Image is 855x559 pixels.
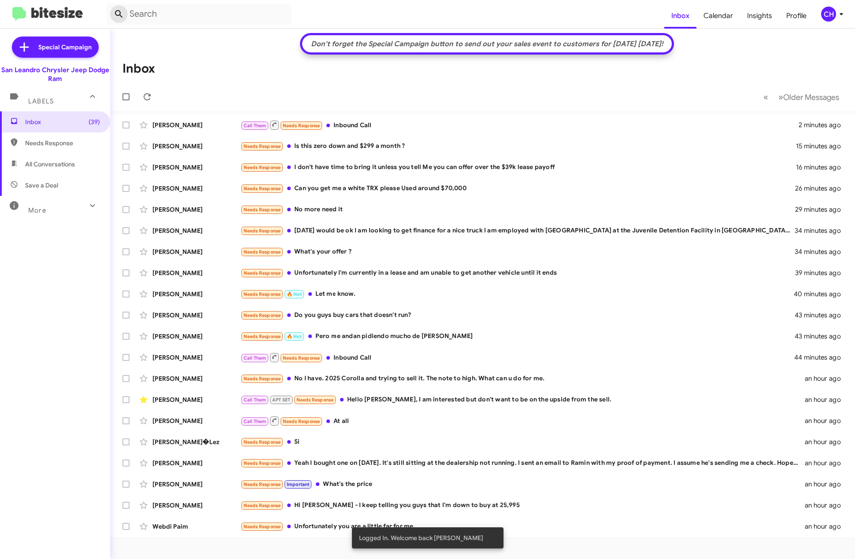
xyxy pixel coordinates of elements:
div: an hour ago [805,395,848,404]
div: [PERSON_NAME] [152,374,241,383]
div: an hour ago [805,480,848,489]
span: Profile [779,3,814,29]
span: Call Them [244,419,266,424]
div: [PERSON_NAME] [152,501,241,510]
div: [PERSON_NAME] [152,226,241,235]
div: an hour ago [805,438,848,446]
div: [PERSON_NAME] [152,184,241,193]
span: Needs Response [244,228,281,234]
div: [PERSON_NAME] [152,268,241,277]
div: What's your offer ? [241,247,795,257]
div: 34 minutes ago [795,247,848,256]
span: Inbox [664,3,696,29]
div: [PERSON_NAME] [152,480,241,489]
div: What's the price [241,479,805,489]
span: Needs Response [244,207,281,213]
div: CH [821,7,836,22]
div: 15 minutes ago [796,142,848,151]
div: 2 minutes ago [799,121,848,129]
div: [PERSON_NAME] [152,353,241,362]
span: Needs Response [244,291,281,297]
span: Needs Response [244,439,281,445]
span: Call Them [244,355,266,361]
button: Previous [758,88,774,106]
span: Needs Response [244,313,281,318]
div: [PERSON_NAME] [152,311,241,320]
span: Needs Response [244,482,281,487]
span: Needs Response [244,270,281,276]
span: Needs Response [244,376,281,382]
span: Special Campaign [38,43,92,51]
div: an hour ago [805,416,848,425]
span: More [28,206,46,214]
a: Insights [740,3,779,29]
h1: Inbox [122,62,155,76]
span: (39) [89,118,100,126]
div: an hour ago [805,374,848,383]
div: 34 minutes ago [795,226,848,235]
div: [PERSON_NAME] [152,332,241,341]
div: At all [241,416,805,427]
div: [PERSON_NAME] [152,459,241,467]
button: CH [814,7,845,22]
div: [PERSON_NAME] [152,142,241,151]
span: Needs Response [244,334,281,339]
div: [PERSON_NAME] [152,416,241,425]
div: Yeah I bought one on [DATE]. It's still sitting at the dealership not running. I sent an email to... [241,458,805,468]
div: an hour ago [805,459,848,467]
div: 26 minutes ago [795,184,848,193]
div: [PERSON_NAME] [152,163,241,172]
div: Si [241,437,805,447]
span: 🔥 Hot [287,291,302,297]
div: 40 minutes ago [795,290,848,298]
div: 39 minutes ago [795,268,848,277]
div: I don't have time to bring it unless you tell Me you can offer over the $39k lease payoff [241,162,796,173]
div: Pero me andan pidiendo mucho de [PERSON_NAME] [241,331,795,342]
span: Needs Response [244,503,281,508]
span: Needs Response [244,143,281,149]
div: [PERSON_NAME]�Lez [152,438,241,446]
span: « [763,92,768,103]
span: Call Them [244,397,266,403]
span: Needs Response [283,123,320,129]
span: Needs Response [244,460,281,466]
div: Unfortunately I'm currently in a lease and am unable to get another vehicle until it ends [241,268,795,278]
span: Inbox [25,118,100,126]
span: Needs Response [244,186,281,191]
div: Hello [PERSON_NAME], I am interested but don't want to be on the upside from the sell. [241,395,805,405]
div: Inbound Call [241,352,795,363]
span: APT SET [272,397,290,403]
span: » [778,92,783,103]
nav: Page navigation example [759,88,844,106]
div: 16 minutes ago [796,163,848,172]
div: Inbound Call [241,120,799,131]
div: No more need it [241,205,795,215]
div: 44 minutes ago [795,353,848,362]
span: Needs Response [283,419,320,424]
div: 29 minutes ago [795,205,848,214]
div: [PERSON_NAME] [152,290,241,298]
div: [PERSON_NAME] [152,247,241,256]
div: Is this zero down and $299 a month ? [241,141,796,151]
a: Calendar [696,3,740,29]
div: Hi [PERSON_NAME] - I keep telling you guys that I'm down to buy at 25,995 [241,500,805,511]
div: an hour ago [805,522,848,531]
span: Save a Deal [25,181,58,190]
div: Can you get me a white TRX please Used around $70,000 [241,184,795,194]
span: 🔥 Hot [287,334,302,339]
span: All Conversations [25,160,75,169]
a: Special Campaign [12,37,99,58]
span: Older Messages [783,92,839,102]
span: Important [287,482,310,487]
span: Needs Response [244,524,281,530]
div: Don't forget the Special Campaign button to send out your sales event to customers for [DATE] [DA... [307,40,668,48]
button: Next [773,88,844,106]
span: Call Them [244,123,266,129]
span: Needs Response [244,249,281,255]
span: Needs Response [283,355,320,361]
div: Unfortunately you are a little far for me. [241,522,805,532]
div: Webdi Paim [152,522,241,531]
div: Let me know. [241,289,795,299]
div: 43 minutes ago [795,311,848,320]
